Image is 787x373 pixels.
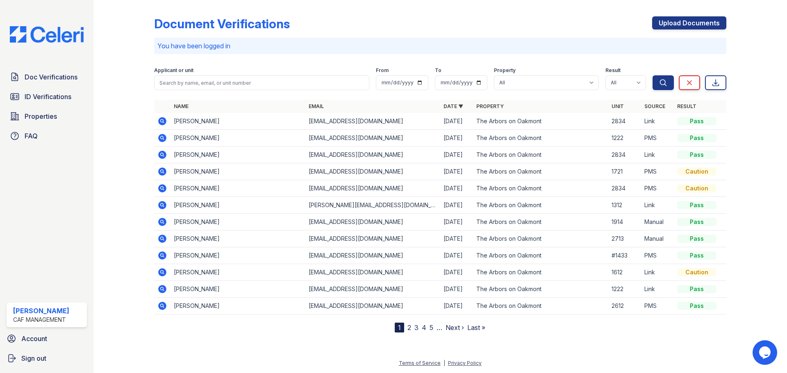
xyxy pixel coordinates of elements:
div: Pass [677,201,716,209]
td: 1222 [608,281,641,298]
div: Document Verifications [154,16,290,31]
div: Pass [677,251,716,260]
td: The Arbors on Oakmont [473,247,608,264]
a: Upload Documents [652,16,726,29]
td: PMS [641,180,674,197]
td: The Arbors on Oakmont [473,264,608,281]
td: [PERSON_NAME] [171,298,305,314]
td: [DATE] [440,197,473,214]
a: Email [309,103,324,109]
td: [DATE] [440,264,473,281]
iframe: chat widget [753,340,779,365]
td: [DATE] [440,281,473,298]
span: Account [21,334,47,344]
div: Caution [677,184,716,192]
td: PMS [641,298,674,314]
td: The Arbors on Oakmont [473,298,608,314]
td: [DATE] [440,298,473,314]
td: The Arbors on Oakmont [473,147,608,163]
td: [PERSON_NAME] [171,130,305,147]
label: Applicant or unit [154,67,193,74]
a: Date ▼ [444,103,463,109]
td: [PERSON_NAME][EMAIL_ADDRESS][DOMAIN_NAME] [305,197,440,214]
td: The Arbors on Oakmont [473,180,608,197]
a: Account [3,330,90,347]
a: Result [677,103,696,109]
td: [EMAIL_ADDRESS][DOMAIN_NAME] [305,298,440,314]
label: To [435,67,441,74]
span: Properties [25,111,57,121]
td: [PERSON_NAME] [171,281,305,298]
a: Property [476,103,504,109]
td: The Arbors on Oakmont [473,197,608,214]
td: [DATE] [440,214,473,231]
td: [EMAIL_ADDRESS][DOMAIN_NAME] [305,231,440,247]
td: [DATE] [440,247,473,264]
button: Sign out [3,350,90,366]
div: Caution [677,268,716,276]
a: Source [644,103,665,109]
span: Sign out [21,353,46,363]
td: Link [641,113,674,130]
div: | [444,360,445,366]
td: [DATE] [440,180,473,197]
a: 5 [430,323,433,332]
td: 2834 [608,113,641,130]
td: The Arbors on Oakmont [473,163,608,180]
div: Pass [677,235,716,243]
td: [PERSON_NAME] [171,163,305,180]
div: 1 [395,323,404,332]
a: 4 [422,323,426,332]
td: [PERSON_NAME] [171,197,305,214]
td: 1721 [608,163,641,180]
td: [DATE] [440,147,473,163]
input: Search by name, email, or unit number [154,75,369,90]
td: PMS [641,130,674,147]
td: [EMAIL_ADDRESS][DOMAIN_NAME] [305,247,440,264]
td: 1914 [608,214,641,231]
td: [PERSON_NAME] [171,247,305,264]
td: [DATE] [440,231,473,247]
td: [PERSON_NAME] [171,147,305,163]
td: The Arbors on Oakmont [473,231,608,247]
span: ID Verifications [25,92,71,102]
a: Unit [612,103,624,109]
div: Pass [677,134,716,142]
td: [EMAIL_ADDRESS][DOMAIN_NAME] [305,214,440,231]
a: Doc Verifications [7,69,87,85]
td: [EMAIL_ADDRESS][DOMAIN_NAME] [305,180,440,197]
td: [EMAIL_ADDRESS][DOMAIN_NAME] [305,147,440,163]
td: [EMAIL_ADDRESS][DOMAIN_NAME] [305,113,440,130]
td: Link [641,281,674,298]
span: … [437,323,442,332]
label: Property [494,67,516,74]
td: [PERSON_NAME] [171,264,305,281]
td: PMS [641,163,674,180]
div: Pass [677,218,716,226]
td: Link [641,147,674,163]
a: 2 [407,323,411,332]
div: Pass [677,151,716,159]
span: Doc Verifications [25,72,77,82]
td: The Arbors on Oakmont [473,214,608,231]
td: Manual [641,214,674,231]
img: CE_Logo_Blue-a8612792a0a2168367f1c8372b55b34899dd931a85d93a1a3d3e32e68fde9ad4.png [3,26,90,43]
div: Pass [677,117,716,125]
div: Pass [677,285,716,293]
td: 2612 [608,298,641,314]
label: From [376,67,389,74]
td: [EMAIL_ADDRESS][DOMAIN_NAME] [305,264,440,281]
span: FAQ [25,131,38,141]
td: [DATE] [440,113,473,130]
div: Caution [677,167,716,176]
td: PMS [641,247,674,264]
td: Manual [641,231,674,247]
td: [PERSON_NAME] [171,214,305,231]
td: [EMAIL_ADDRESS][DOMAIN_NAME] [305,163,440,180]
td: 2713 [608,231,641,247]
td: 1612 [608,264,641,281]
td: 1222 [608,130,641,147]
a: Terms of Service [399,360,441,366]
td: 2834 [608,180,641,197]
a: 3 [414,323,419,332]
